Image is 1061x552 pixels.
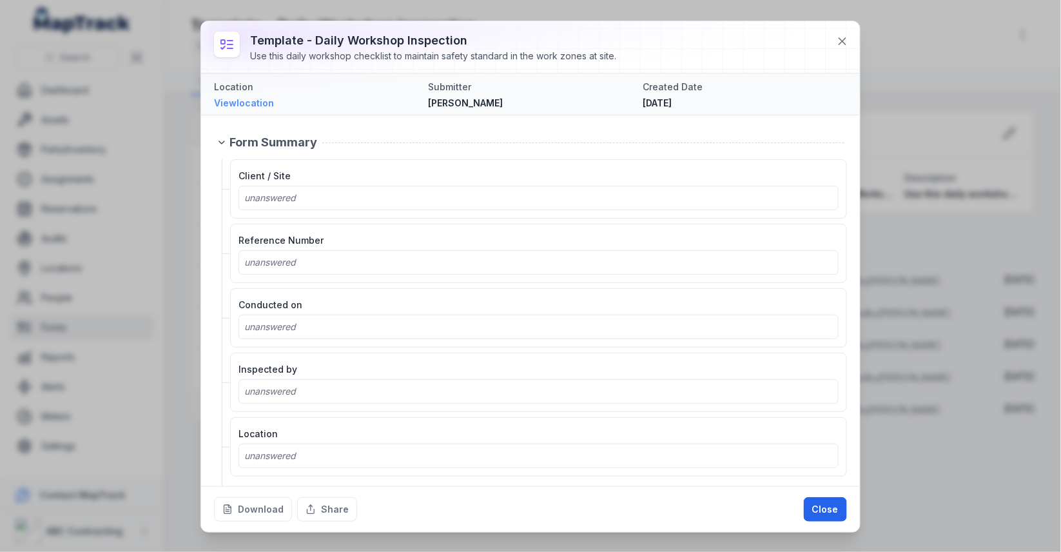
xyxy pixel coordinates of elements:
[244,386,296,397] span: unanswered
[804,497,847,522] button: Close
[250,50,616,63] div: Use this daily workshop checklist to maintain safety standard in the work zones at site.
[244,321,296,332] span: unanswered
[643,97,672,108] time: 03/10/2025, 8:10:00 am
[238,299,302,310] span: Conducted on
[429,97,503,108] span: [PERSON_NAME]
[429,81,472,92] span: Submitter
[643,97,672,108] span: [DATE]
[238,235,324,246] span: Reference Number
[214,81,253,92] span: Location
[238,364,297,375] span: Inspected by
[214,97,418,110] a: Viewlocation
[244,192,296,203] span: unanswered
[229,133,317,152] span: Form Summary
[214,497,292,522] button: Download
[244,450,296,461] span: unanswered
[297,497,357,522] button: Share
[250,32,616,50] h3: Template - Daily Workshop Inspection
[244,257,296,268] span: unanswered
[238,170,291,181] span: Client / Site
[238,428,278,439] span: Location
[643,81,703,92] span: Created Date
